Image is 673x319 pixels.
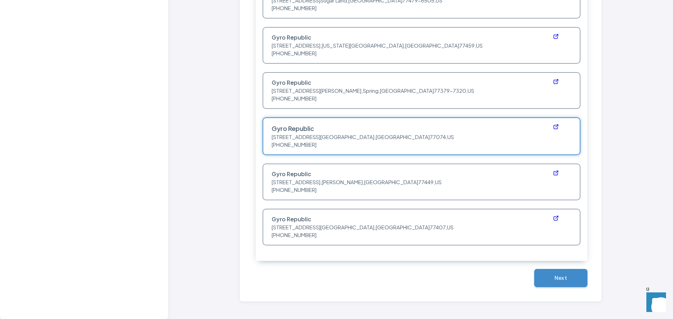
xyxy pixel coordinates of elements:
[265,231,571,239] div: [PHONE_NUMBER]
[265,49,571,57] div: [PHONE_NUMBER]
[534,269,587,287] button: Next
[265,186,571,194] div: [PHONE_NUMBER]
[265,208,546,223] div: Gyro Republic
[265,133,571,141] div: [STREET_ADDRESS] [GEOGRAPHIC_DATA], [GEOGRAPHIC_DATA] 77074, US
[265,4,571,12] div: [PHONE_NUMBER]
[265,178,571,186] div: [STREET_ADDRESS], [PERSON_NAME], [GEOGRAPHIC_DATA] 77449, US
[265,26,546,42] div: Gyro Republic
[640,287,670,318] iframe: Front Chat
[265,71,546,87] div: Gyro Republic
[265,42,571,50] div: [STREET_ADDRESS], [US_STATE][GEOGRAPHIC_DATA], [GEOGRAPHIC_DATA] 77459, US
[265,95,571,103] div: [PHONE_NUMBER]
[265,117,546,133] div: Gyro Republic
[265,223,571,231] div: [STREET_ADDRESS] [GEOGRAPHIC_DATA], [GEOGRAPHIC_DATA] 77407, US
[265,87,571,95] div: [STREET_ADDRESS][PERSON_NAME], Spring, [GEOGRAPHIC_DATA] 77379-7320, US
[265,141,571,149] div: [PHONE_NUMBER]
[265,163,546,178] div: Gyro Republic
